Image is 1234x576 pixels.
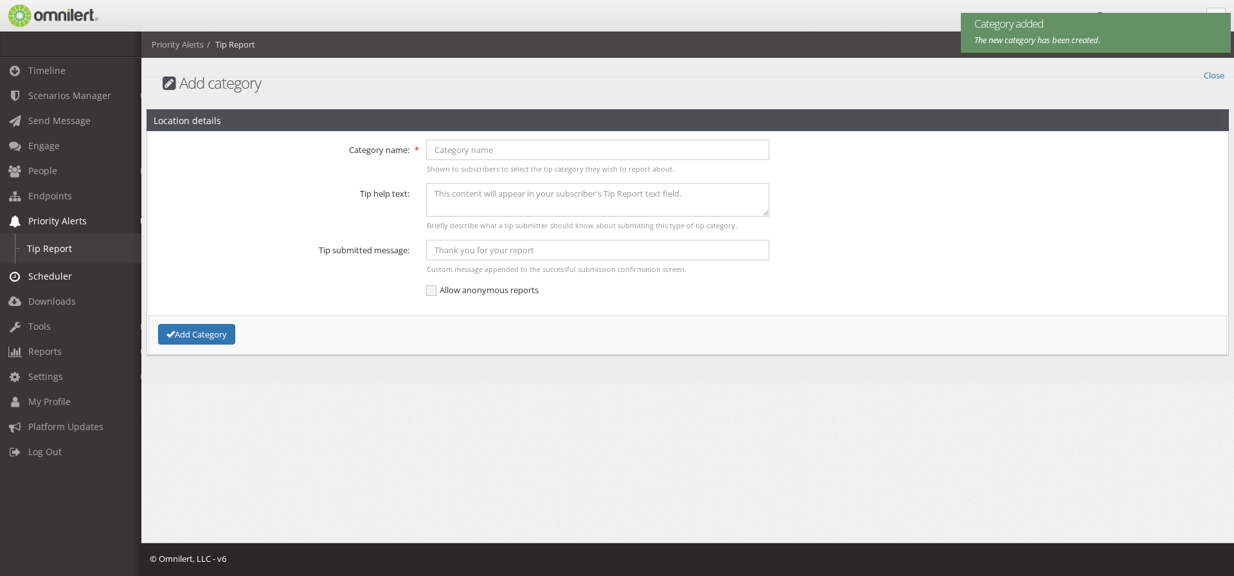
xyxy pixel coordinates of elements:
[6,4,98,27] img: Omnilert
[154,110,221,130] h2: Location details
[28,395,71,408] span: My Profile
[426,264,770,274] div: Custom message appended to the successful submission confirmation screen.
[28,270,72,282] span: Scheduler
[1204,67,1224,82] a: Close
[150,553,226,564] span: © Omnilert, LLC - v6
[28,64,66,76] span: Timeline
[147,139,418,156] label: Category name:
[158,324,235,345] button: Add Category
[974,16,1212,32] span: Category added
[147,183,418,200] label: Tip help text:
[1107,12,1172,23] span: [PERSON_NAME]
[28,139,60,152] span: Engage
[426,139,770,160] input: Category name
[28,370,63,382] span: Settings
[28,165,57,177] span: People
[28,114,91,127] span: Send Message
[28,420,103,433] span: Platform Updates
[159,75,679,91] h1: Add category
[147,240,418,256] label: Tip submitted message:
[28,345,62,357] span: Reports
[28,320,51,332] span: Tools
[28,89,111,102] span: Scenarios Manager
[28,215,87,227] span: Priority Alerts
[426,240,770,260] input: Thank you for your report
[1206,8,1226,27] a: Collapse Menu
[28,446,62,458] span: Log Out
[426,221,770,230] div: Briefly describe what a tip submitter should know about submitting this type of tip category.
[152,39,204,51] li: Priority Alerts
[974,34,1100,46] em: The new category has been created.
[426,284,539,296] span: Allow anonymous reports
[28,190,72,202] span: Endpoints
[426,164,770,174] div: Shown to subscribers to select the tip category they wish to report about.
[28,295,76,307] span: Downloads
[204,39,255,51] li: Tip Report
[29,9,55,21] span: Help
